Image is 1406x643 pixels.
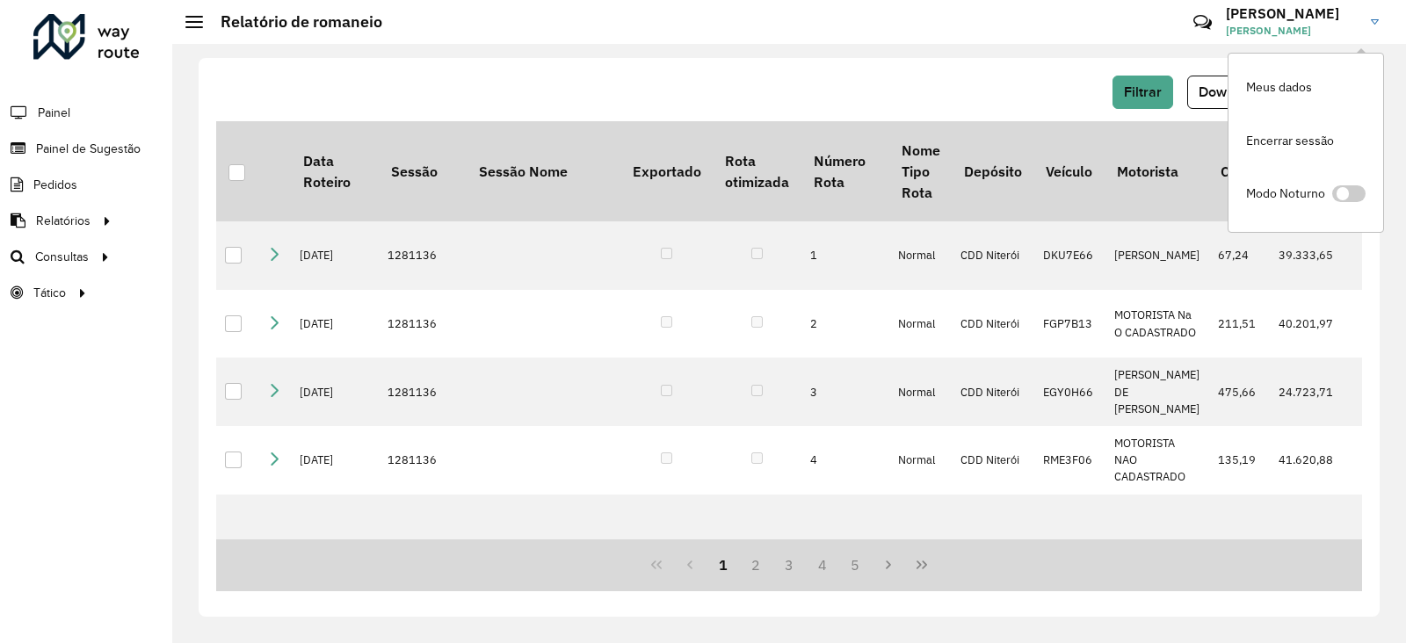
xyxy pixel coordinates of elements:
button: Filtrar [1112,76,1173,109]
span: Modo Noturno [1246,184,1325,203]
span: Tático [33,284,66,302]
td: CDD Niterói [952,495,1033,613]
span: Pedidos [33,176,77,194]
td: 1281136 [379,495,467,613]
th: Data Roteiro [291,121,379,221]
td: MOTORISTA Na O CADASTRADO [1105,290,1209,358]
h2: Relatório de romaneio [203,12,382,32]
a: Encerrar sessão [1228,114,1383,168]
td: 28.036,25 [1270,495,1343,613]
button: Last Page [905,548,939,582]
button: 1 [707,548,740,582]
td: 40.201,97 [1270,290,1343,358]
th: Sessão Nome [467,121,620,221]
span: Filtrar [1124,84,1162,99]
td: Normal [889,290,952,358]
button: 3 [772,548,806,582]
td: 4 [801,426,889,495]
td: 39.333,65 [1270,221,1343,290]
td: CDD Niterói [952,426,1033,495]
span: Painel [38,104,70,122]
th: Custo [1209,121,1270,221]
td: 211,51 [1209,290,1270,358]
button: Next Page [872,548,905,582]
td: 1 [801,221,889,290]
th: Número Rota [801,121,889,221]
td: 1281136 [379,426,467,495]
td: MOTORISTA NAO CADASTRADO [1105,426,1209,495]
td: [PERSON_NAME] [1105,221,1209,290]
td: [DATE] [291,358,379,426]
td: CDD Niterói [952,358,1033,426]
td: [PERSON_NAME] DE [PERSON_NAME] [1105,358,1209,426]
td: [DATE] [291,221,379,290]
span: [PERSON_NAME] [1226,23,1358,39]
td: FOQ3205 [1034,495,1105,613]
button: 2 [739,548,772,582]
td: 24.723,71 [1270,358,1343,426]
td: CDD Niterói [952,221,1033,290]
button: Download [1187,76,1273,109]
h3: [PERSON_NAME] [1226,5,1358,22]
td: RME3F06 [1034,426,1105,495]
button: 4 [806,548,839,582]
td: Normal [889,426,952,495]
td: 475,66 [1209,358,1270,426]
td: 146,38 [1209,495,1270,613]
td: 2 [801,290,889,358]
th: Motorista [1105,121,1209,221]
td: 67,24 [1209,221,1270,290]
span: Painel de Sugestão [36,140,141,158]
td: 41.620,88 [1270,426,1343,495]
th: Depósito [952,121,1033,221]
span: Download [1199,84,1262,99]
td: 1281136 [379,290,467,358]
td: Normal [889,495,952,613]
th: Exportado [620,121,713,221]
td: Normal [889,358,952,426]
td: Normal [889,221,952,290]
th: Sessão [379,121,467,221]
td: [DATE] [291,290,379,358]
span: Consultas [35,248,89,266]
a: Contato Rápido [1184,4,1221,41]
td: 1281136 [379,358,467,426]
span: Relatórios [36,212,91,230]
td: Motorista - F. Fixa [1105,495,1209,613]
th: Rota otimizada [713,121,801,221]
td: [DATE] [291,495,379,613]
td: 5 [801,495,889,613]
td: [DATE] [291,426,379,495]
td: CDD Niterói [952,290,1033,358]
td: 1281136 [379,221,467,290]
button: 5 [839,548,873,582]
td: 3 [801,358,889,426]
a: Meus dados [1228,61,1383,114]
td: DKU7E66 [1034,221,1105,290]
td: EGY0H66 [1034,358,1105,426]
th: Nome Tipo Rota [889,121,952,221]
td: 135,19 [1209,426,1270,495]
th: Veículo [1034,121,1105,221]
td: FGP7B13 [1034,290,1105,358]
